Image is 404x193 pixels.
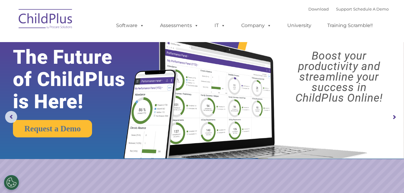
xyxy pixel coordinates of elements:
[279,51,399,103] rs-layer: Boost your productivity and streamline your success in ChildPlus Online!
[235,20,277,32] a: Company
[4,175,19,190] button: Cookies Settings
[16,5,76,35] img: ChildPlus by Procare Solutions
[336,7,352,11] a: Support
[110,20,150,32] a: Software
[84,64,109,69] span: Phone number
[308,7,329,11] a: Download
[281,20,317,32] a: University
[208,20,231,32] a: IT
[13,46,142,113] rs-layer: The Future of ChildPlus is Here!
[84,40,102,44] span: Last name
[353,7,389,11] a: Schedule A Demo
[13,120,92,137] a: Request a Demo
[308,7,389,11] font: |
[321,20,379,32] a: Training Scramble!!
[154,20,205,32] a: Assessments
